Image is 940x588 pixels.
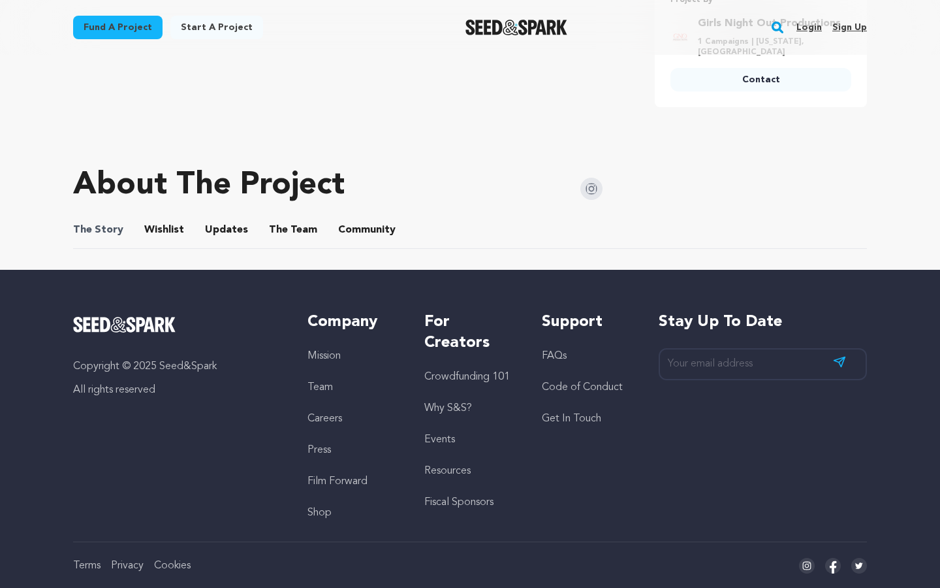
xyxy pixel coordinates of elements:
a: Why S&S? [424,403,472,414]
a: Get In Touch [542,414,601,424]
p: All rights reserved [73,382,281,398]
input: Your email address [659,348,867,380]
a: Shop [307,508,332,518]
a: Events [424,434,455,445]
a: Fund a project [73,16,163,39]
h5: For Creators [424,312,515,353]
a: Resources [424,466,471,476]
a: Terms [73,561,101,571]
a: Contact [670,68,851,91]
a: Seed&Spark Homepage [465,20,568,35]
span: Team [269,222,317,238]
span: Wishlist [144,222,184,238]
a: Crowdfunding 101 [424,372,510,382]
a: Seed&Spark Homepage [73,317,281,333]
h5: Stay up to date [659,312,867,333]
a: Code of Conduct [542,382,623,393]
img: Seed&Spark Logo [73,317,176,333]
a: FAQs [542,351,567,361]
a: Login [796,17,822,38]
a: Privacy [111,561,144,571]
img: Seed&Spark Logo Dark Mode [465,20,568,35]
a: Cookies [154,561,191,571]
h5: Support [542,312,633,333]
a: Press [307,445,331,455]
h5: Company [307,312,398,333]
h1: About The Project [73,170,345,201]
img: Seed&Spark Instagram Icon [580,178,603,200]
a: Careers [307,414,342,424]
span: Updates [205,222,248,238]
a: Start a project [170,16,263,39]
p: Copyright © 2025 Seed&Spark [73,359,281,374]
span: Story [73,222,123,238]
a: Sign up [832,17,867,38]
a: Mission [307,351,341,361]
a: Team [307,382,333,393]
span: The [269,222,288,238]
span: Community [338,222,396,238]
a: Fiscal Sponsors [424,497,493,508]
span: The [73,222,92,238]
a: Film Forward [307,476,368,487]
